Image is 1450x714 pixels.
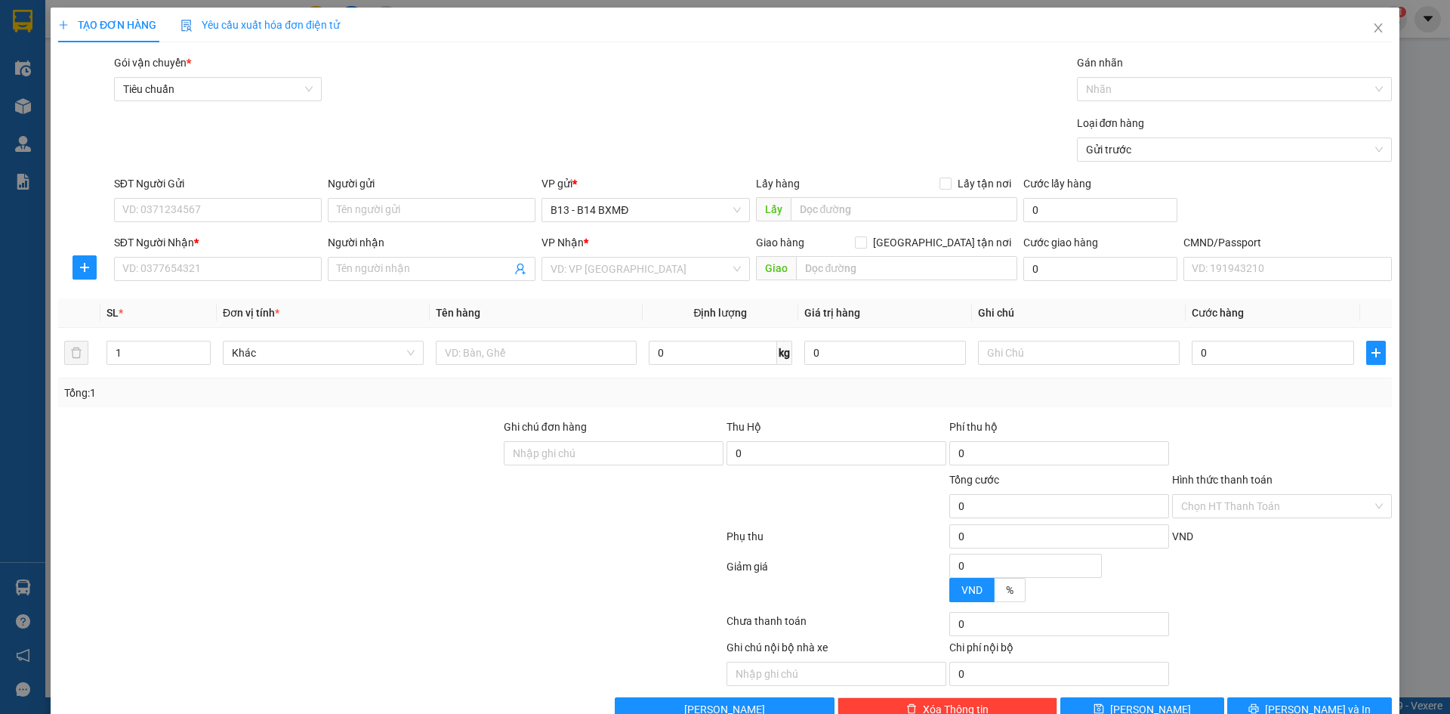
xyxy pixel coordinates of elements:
[1172,474,1273,486] label: Hình thức thanh toán
[727,421,761,433] span: Thu Hộ
[328,234,535,251] div: Người nhận
[727,639,946,662] div: Ghi chú nội bộ nhà xe
[867,234,1017,251] span: [GEOGRAPHIC_DATA] tận nơi
[1183,234,1391,251] div: CMND/Passport
[1366,341,1386,365] button: plus
[1367,347,1385,359] span: plus
[1357,8,1399,50] button: Close
[542,236,585,249] span: VP Nhận
[725,613,948,639] div: Chưa thanh toán
[949,419,1169,441] div: Phí thu hộ
[791,197,1017,221] input: Dọc đường
[725,528,948,555] div: Phụ thu
[1023,236,1098,249] label: Cước giao hàng
[949,639,1169,662] div: Chi phí nội bộ
[542,175,750,192] div: VP gửi
[961,584,983,596] span: VND
[1372,22,1384,34] span: close
[777,341,792,365] span: kg
[64,385,560,401] div: Tổng: 1
[1006,584,1013,596] span: %
[725,558,948,609] div: Giảm giá
[504,441,723,465] input: Ghi chú đơn hàng
[804,307,860,319] span: Giá trị hàng
[1172,530,1193,542] span: VND
[1023,257,1177,281] input: Cước giao hàng
[515,263,527,275] span: user-add
[952,175,1017,192] span: Lấy tận nơi
[1192,307,1244,319] span: Cước hàng
[1023,198,1177,222] input: Cước lấy hàng
[796,256,1017,280] input: Dọc đường
[756,256,796,280] span: Giao
[114,57,191,69] span: Gói vận chuyển
[756,178,800,190] span: Lấy hàng
[436,341,637,365] input: VD: Bàn, Ghế
[436,307,480,319] span: Tên hàng
[1077,117,1145,129] label: Loại đơn hàng
[1086,138,1383,161] span: Gửi trước
[114,175,322,192] div: SĐT Người Gửi
[180,20,193,32] img: icon
[180,19,340,31] span: Yêu cầu xuất hóa đơn điện tử
[72,255,97,280] button: plus
[694,307,748,319] span: Định lượng
[328,175,535,192] div: Người gửi
[804,341,967,365] input: 0
[114,234,322,251] div: SĐT Người Nhận
[123,78,313,100] span: Tiêu chuẩn
[551,199,741,221] span: B13 - B14 BXMĐ
[58,19,156,31] span: TẠO ĐƠN HÀNG
[949,474,999,486] span: Tổng cước
[223,307,279,319] span: Đơn vị tính
[1023,178,1091,190] label: Cước lấy hàng
[1077,57,1123,69] label: Gán nhãn
[58,20,69,30] span: plus
[756,236,804,249] span: Giao hàng
[73,261,96,274] span: plus
[979,341,1180,365] input: Ghi Chú
[232,342,415,364] span: Khác
[727,662,946,686] input: Nhập ghi chú
[106,307,119,319] span: SL
[64,341,88,365] button: delete
[504,421,587,433] label: Ghi chú đơn hàng
[756,197,791,221] span: Lấy
[973,298,1186,328] th: Ghi chú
